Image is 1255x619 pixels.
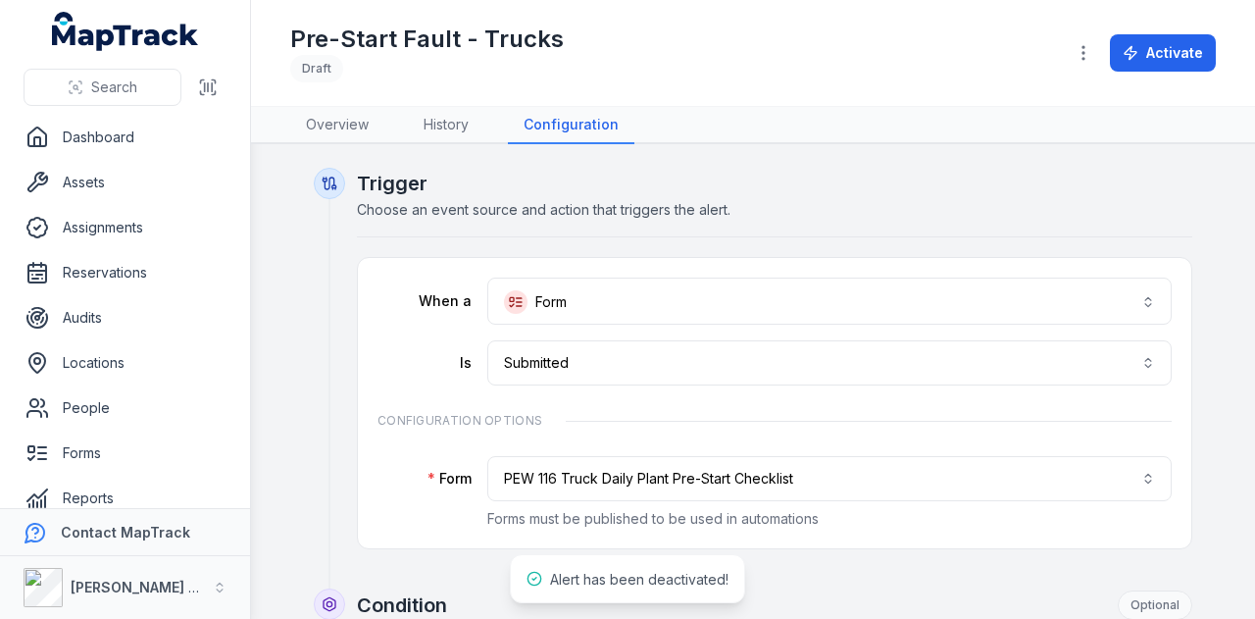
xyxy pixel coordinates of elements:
button: Search [24,69,181,106]
h1: Pre-Start Fault - Trucks [290,24,564,55]
a: History [408,107,484,144]
a: Assets [16,163,234,202]
p: Forms must be published to be used in automations [487,509,1172,529]
a: Reservations [16,253,234,292]
a: Dashboard [16,118,234,157]
button: PEW 116 Truck Daily Plant Pre-Start Checklist [487,456,1172,501]
div: Draft [290,55,343,82]
a: Reports [16,479,234,518]
span: Search [91,77,137,97]
strong: [PERSON_NAME] Group [71,579,231,595]
a: Overview [290,107,384,144]
label: Form [377,469,472,489]
span: Choose an event source and action that triggers the alert. [357,201,730,218]
a: Locations [16,343,234,383]
label: Is [377,353,472,373]
span: Alert has been deactivated! [550,571,728,588]
a: Audits [16,298,234,337]
button: Activate [1110,34,1216,72]
button: Submitted [487,340,1172,386]
div: Configuration Options [377,401,1172,440]
a: Configuration [508,107,634,144]
strong: Contact MapTrack [61,524,190,541]
a: Assignments [16,208,234,247]
a: Forms [16,434,234,473]
a: People [16,388,234,428]
h2: Trigger [357,170,1192,197]
button: Form [487,278,1172,325]
a: MapTrack [52,12,199,51]
label: When a [377,291,472,311]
